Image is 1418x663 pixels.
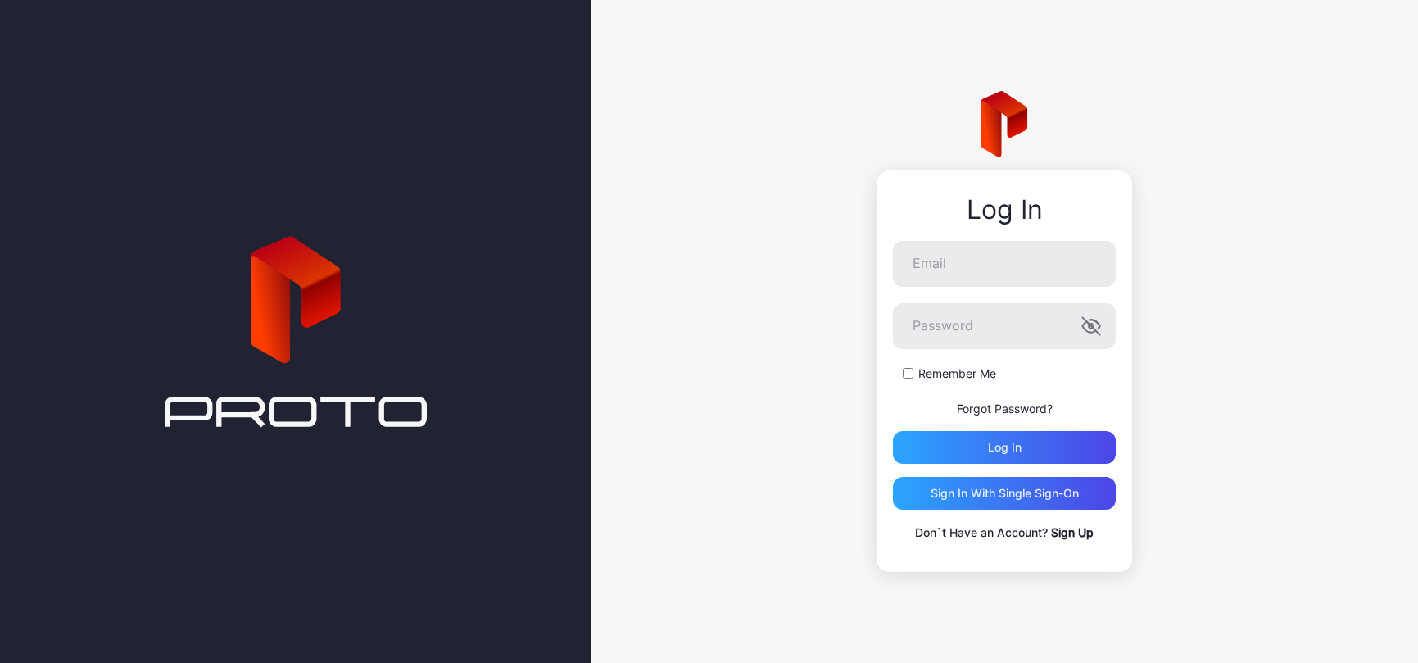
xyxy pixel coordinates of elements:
div: Sign in With Single Sign-On [931,487,1079,500]
input: Email [893,241,1116,287]
label: Remember Me [918,366,996,382]
p: Don`t Have an Account? [893,523,1116,543]
a: Forgot Password? [957,402,1053,416]
button: Sign in With Single Sign-On [893,477,1116,510]
div: Log in [988,441,1022,454]
input: Password [893,303,1116,349]
button: Password [1081,316,1101,336]
div: Log In [893,195,1116,225]
a: Sign Up [1051,525,1094,539]
button: Log in [893,431,1116,464]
